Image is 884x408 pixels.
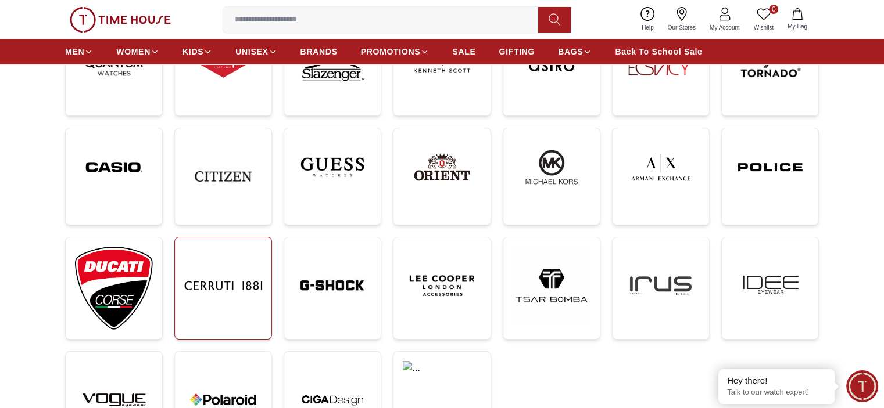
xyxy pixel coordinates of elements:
[558,41,592,62] a: BAGS
[769,5,778,14] span: 0
[731,247,809,324] img: ...
[452,46,475,57] span: SALE
[637,23,658,32] span: Help
[635,5,661,34] a: Help
[663,23,700,32] span: Our Stores
[846,370,878,402] div: Chat Widget
[235,41,277,62] a: UNISEX
[731,138,809,197] img: ...
[783,22,812,31] span: My Bag
[184,247,262,324] img: ...
[361,46,421,57] span: PROMOTIONS
[116,41,159,62] a: WOMEN
[403,361,481,400] img: ...
[727,375,826,387] div: Hey there!
[65,46,84,57] span: MEN
[75,247,153,330] img: ...
[781,6,814,33] button: My Bag
[513,247,590,324] img: ...
[235,46,268,57] span: UNISEX
[622,138,700,197] img: ...
[705,23,745,32] span: My Account
[622,28,700,106] img: ...
[747,5,781,34] a: 0Wishlist
[661,5,703,34] a: Our Stores
[615,46,702,57] span: Back To School Sale
[615,41,702,62] a: Back To School Sale
[452,41,475,62] a: SALE
[727,388,826,398] p: Talk to our watch expert!
[499,46,535,57] span: GIFTING
[184,138,262,215] img: ...
[731,28,809,106] img: ...
[70,7,171,33] img: ...
[65,41,93,62] a: MEN
[558,46,583,57] span: BAGS
[300,46,338,57] span: BRANDS
[75,28,153,106] img: ...
[300,41,338,62] a: BRANDS
[622,247,700,324] img: ...
[499,41,535,62] a: GIFTING
[403,138,481,197] img: ...
[513,138,590,197] img: ...
[116,46,151,57] span: WOMEN
[749,23,778,32] span: Wishlist
[75,138,153,197] img: ...
[182,41,212,62] a: KIDS
[294,247,371,324] img: ...
[403,247,481,324] img: ...
[294,138,371,197] img: ...
[294,28,371,106] img: ...
[182,46,203,57] span: KIDS
[361,41,430,62] a: PROMOTIONS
